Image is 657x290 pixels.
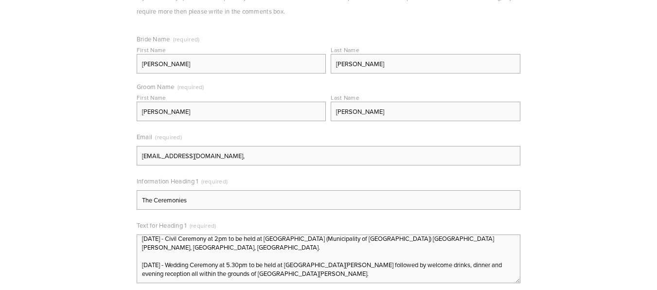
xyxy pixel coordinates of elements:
span: Information Heading 1 [137,177,198,185]
div: Last Name [331,46,359,54]
div: Last Name [331,93,359,102]
span: (required) [201,174,228,188]
span: Email [137,132,152,141]
span: (required) [173,36,200,42]
span: Groom Name [137,82,175,91]
textarea: [DATE] - Civil Ceremony at 2pm to be held at [GEOGRAPHIC_DATA] (Municipality of [GEOGRAPHIC_DATA]... [137,235,520,283]
span: (required) [155,130,182,144]
span: Text for Heading 1 [137,221,187,230]
span: (required) [178,84,204,90]
div: First Name [137,93,166,102]
span: (required) [190,218,216,233]
input: E.g. Ceremony [137,190,520,210]
span: Bride Name [137,35,170,43]
div: First Name [137,46,166,54]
